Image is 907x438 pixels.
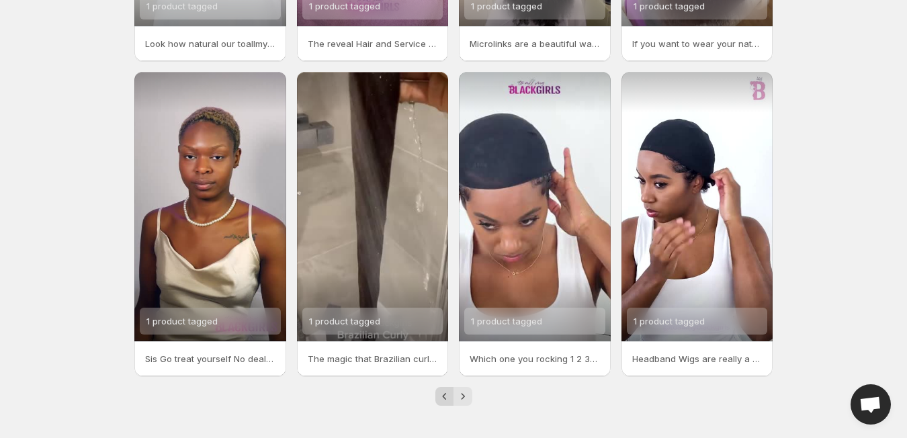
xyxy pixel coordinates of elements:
[471,316,542,326] span: 1 product tagged
[435,387,454,406] button: Previous
[851,384,891,425] div: Open chat
[308,352,438,365] p: The magic that Brazilian curly hair can do Custom Colour on us too Shop now on toallmyblackgirls
[309,316,380,326] span: 1 product tagged
[146,1,218,11] span: 1 product tagged
[453,387,472,406] button: Next
[145,352,275,365] p: Sis Go treat yourself No deals [DATE] but check back in with us to see what treats we have for yo...
[470,352,600,365] p: Which one you rocking 1 2 3 or 4 Shop headband wigs now and use codemotherdays for 10 off Treat y...
[146,316,218,326] span: 1 product tagged
[471,1,542,11] span: 1 product tagged
[308,37,438,50] p: The reveal Hair and Service by us toallmyblackgirls toallmyblackgirls
[632,352,763,365] p: Headband Wigs are really a triple threat Easy to apply super versatile and they look amazing What...
[634,316,705,326] span: 1 product tagged
[470,37,600,50] p: Microlinks are a beautiful way to add length and volume to your hair I know what youre thinking W...
[435,387,472,406] nav: Pagination
[145,37,275,50] p: Look how natural our toallmyblackgirls Kinky Coarse U-Part Wig looks Shop now at toallmyblackgirls
[632,37,763,50] p: If you want to wear your natural hair out but dont have much length or volume then come and get y...
[634,1,705,11] span: 1 product tagged
[309,1,380,11] span: 1 product tagged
